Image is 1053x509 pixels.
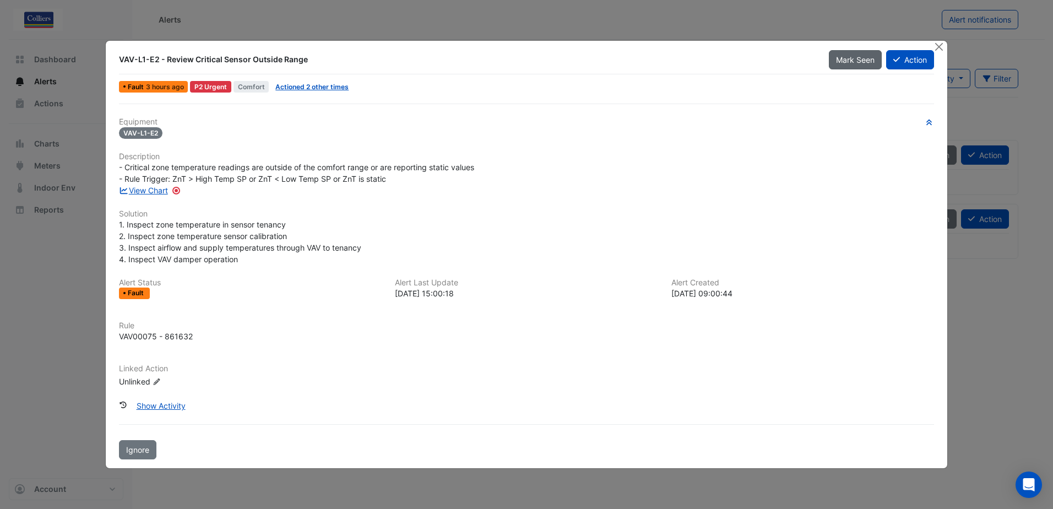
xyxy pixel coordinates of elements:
[128,84,146,90] span: Fault
[119,117,934,127] h6: Equipment
[836,55,875,64] span: Mark Seen
[1016,472,1042,498] div: Open Intercom Messenger
[153,377,161,386] fa-icon: Edit Linked Action
[933,41,945,52] button: Close
[119,152,934,161] h6: Description
[129,396,193,415] button: Show Activity
[190,81,231,93] div: P2 Urgent
[119,127,162,139] span: VAV-L1-E2
[119,321,934,331] h6: Rule
[119,331,193,342] div: VAV00075 - 861632
[128,290,146,296] span: Fault
[119,220,361,264] span: 1. Inspect zone temperature in sensor tenancy 2. Inspect zone temperature sensor calibration 3. I...
[671,278,934,288] h6: Alert Created
[119,209,934,219] h6: Solution
[829,50,882,69] button: Mark Seen
[171,186,181,196] div: Tooltip anchor
[119,375,251,387] div: Unlinked
[886,50,934,69] button: Action
[119,54,815,65] div: VAV-L1-E2 - Review Critical Sensor Outside Range
[126,445,149,454] span: Ignore
[234,81,269,93] span: Comfort
[119,278,382,288] h6: Alert Status
[119,163,474,183] span: - Critical zone temperature readings are outside of the comfort range or are reporting static val...
[275,83,349,91] a: Actioned 2 other times
[119,364,934,373] h6: Linked Action
[119,440,156,459] button: Ignore
[395,288,658,299] div: [DATE] 15:00:18
[119,186,168,195] a: View Chart
[671,288,934,299] div: [DATE] 09:00:44
[146,83,184,91] span: Mon 15-Sep-2025 15:00 AEST
[395,278,658,288] h6: Alert Last Update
